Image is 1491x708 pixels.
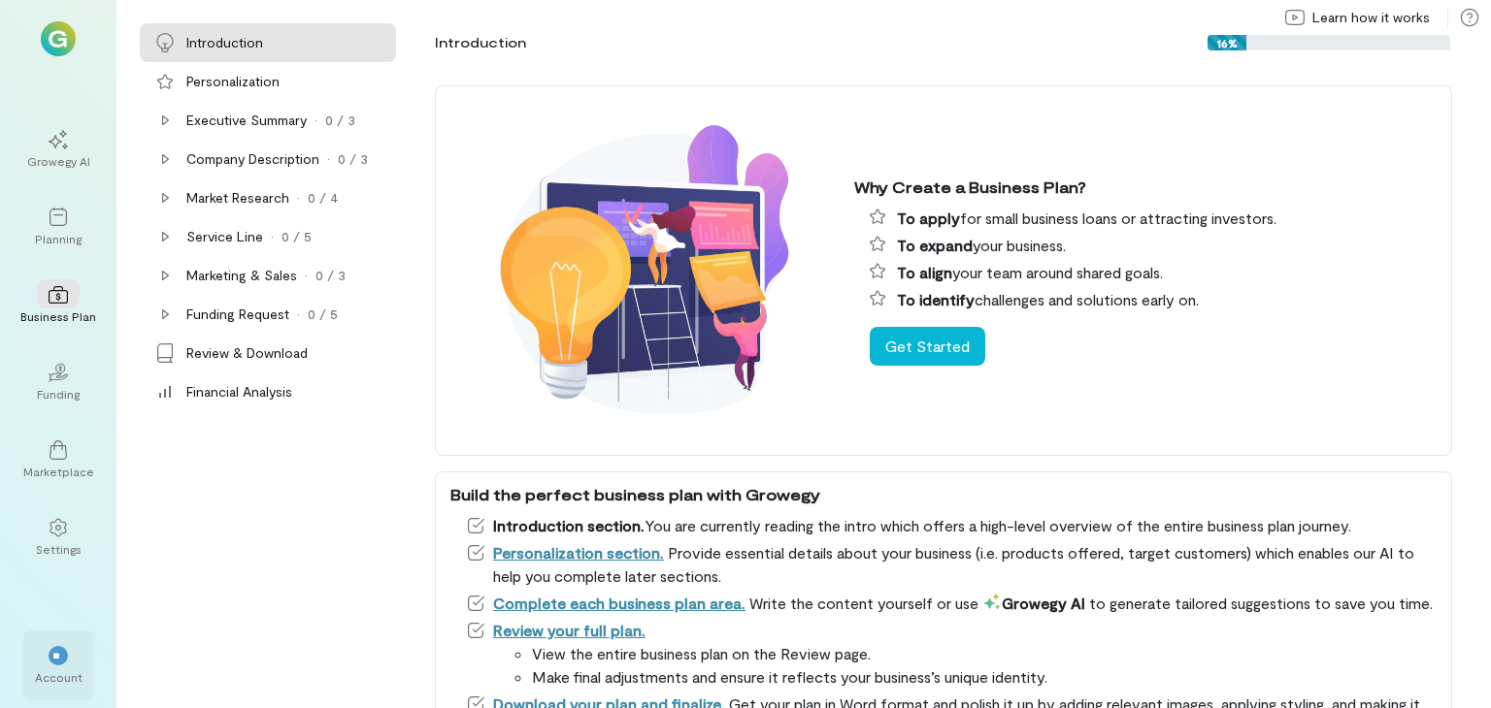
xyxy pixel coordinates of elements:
[23,425,93,495] a: Marketplace
[897,290,975,308] span: To identify
[305,266,308,285] div: ·
[493,621,646,639] a: Review your full plan.
[308,188,338,208] div: 0 / 4
[297,188,300,208] div: ·
[493,516,645,534] span: Introduction section.
[308,305,338,324] div: 0 / 5
[532,642,1437,665] li: View the entire business plan on the Review page.
[23,502,93,572] a: Settings
[435,33,526,52] div: Introduction
[450,97,839,444] img: Why create a business plan
[870,234,1437,257] li: your business.
[27,153,90,169] div: Growegy AI
[854,176,1437,199] div: Why Create a Business Plan?
[327,149,330,169] div: ·
[186,188,289,208] div: Market Research
[186,382,292,402] div: Financial Analysis
[271,227,274,246] div: ·
[870,261,1437,284] li: your team around shared goals.
[186,72,280,91] div: Personalization
[35,231,82,246] div: Planning
[315,266,346,285] div: 0 / 3
[23,270,93,339] a: Business Plan
[37,386,80,402] div: Funding
[297,305,300,324] div: ·
[186,149,319,169] div: Company Description
[23,347,93,417] a: Funding
[186,227,263,246] div: Service Line
[186,111,307,130] div: Executive Summary
[23,464,94,479] div: Marketplace
[897,236,973,254] span: To expand
[532,665,1437,689] li: Make final adjustments and ensure it reflects your business’s unique identity.
[23,192,93,262] a: Planning
[186,305,289,324] div: Funding Request
[897,209,960,227] span: To apply
[186,33,263,52] div: Introduction
[186,343,308,363] div: Review & Download
[186,266,297,285] div: Marketing & Sales
[23,114,93,184] a: Growegy AI
[897,263,952,281] span: To align
[450,483,1437,506] div: Build the perfect business plan with Growegy
[870,207,1437,230] li: for small business loans or attracting investors.
[1312,8,1430,27] span: Learn how it works
[35,669,83,685] div: Account
[338,149,368,169] div: 0 / 3
[282,227,312,246] div: 0 / 5
[982,594,1085,612] span: Growegy AI
[870,288,1437,311] li: challenges and solutions early on.
[36,541,82,557] div: Settings
[20,308,96,324] div: Business Plan
[493,594,745,612] a: Complete each business plan area.
[466,541,1437,588] li: Provide essential details about your business (i.e. products offered, target customers) which ena...
[325,111,355,130] div: 0 / 3
[466,514,1437,537] li: You are currently reading the intro which offers a high-level overview of the entire business pla...
[466,592,1437,615] li: Write the content yourself or use to generate tailored suggestions to save you time.
[493,543,664,562] a: Personalization section.
[870,327,985,366] button: Get Started
[315,111,317,130] div: ·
